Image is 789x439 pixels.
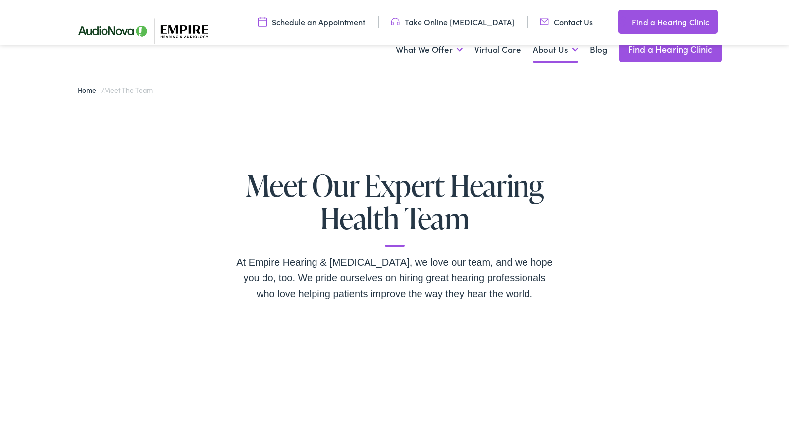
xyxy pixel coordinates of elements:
[540,16,549,27] img: utility icon
[236,169,553,247] h1: Meet Our Expert Hearing Health Team
[474,31,521,68] a: Virtual Care
[618,10,717,34] a: Find a Hearing Clinic
[104,85,152,95] span: Meet the Team
[618,16,627,28] img: utility icon
[391,16,514,27] a: Take Online [MEDICAL_DATA]
[258,16,267,27] img: utility icon
[540,16,593,27] a: Contact Us
[78,85,153,95] span: /
[236,254,553,302] div: At Empire Hearing & [MEDICAL_DATA], we love our team, and we hope you do, too. We pride ourselves...
[396,31,463,68] a: What We Offer
[391,16,400,27] img: utility icon
[78,85,101,95] a: Home
[258,16,365,27] a: Schedule an Appointment
[590,31,607,68] a: Blog
[533,31,578,68] a: About Us
[619,36,722,62] a: Find a Hearing Clinic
